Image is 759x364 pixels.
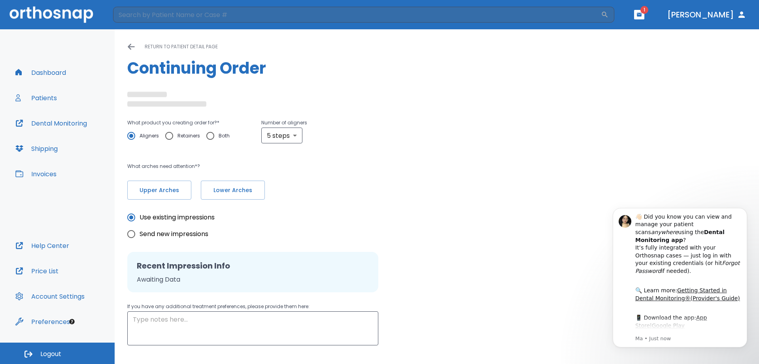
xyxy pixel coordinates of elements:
button: Preferences [11,312,75,331]
button: Price List [11,261,63,280]
div: Tooltip anchor [68,318,76,325]
p: Awaiting Data [137,275,369,284]
span: Upper Arches [136,186,183,194]
button: Invoices [11,164,61,183]
span: Aligners [140,131,159,141]
img: Orthosnap [9,6,93,23]
p: return to patient detail page [145,42,218,51]
button: Patients [11,88,62,107]
span: Logout [40,350,61,358]
div: 5 steps [261,128,302,143]
span: Send new impressions [140,229,208,239]
h2: Recent Impression Info [137,260,369,272]
p: What product you creating order for? * [127,118,236,128]
button: Lower Arches [201,181,265,200]
button: Account Settings [11,287,89,306]
span: 1 [640,6,648,14]
button: Upper Arches [127,181,191,200]
p: What arches need attention*? [127,162,489,171]
span: Retainers [177,131,200,141]
button: Dental Monitoring [11,114,92,133]
button: Help Center [11,236,74,255]
span: Lower Arches [209,186,257,194]
input: Search by Patient Name or Case # [113,7,601,23]
h1: Continuing Order [127,56,746,80]
button: Dashboard [11,63,71,82]
button: [PERSON_NAME] [664,8,750,22]
iframe: Intercom notifications message [601,196,759,360]
p: If you have any additional treatment preferences, please provide them here: [127,302,378,311]
span: Both [219,131,230,141]
span: Use existing impressions [140,213,215,222]
button: Shipping [11,139,62,158]
p: Number of aligners [261,118,307,128]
